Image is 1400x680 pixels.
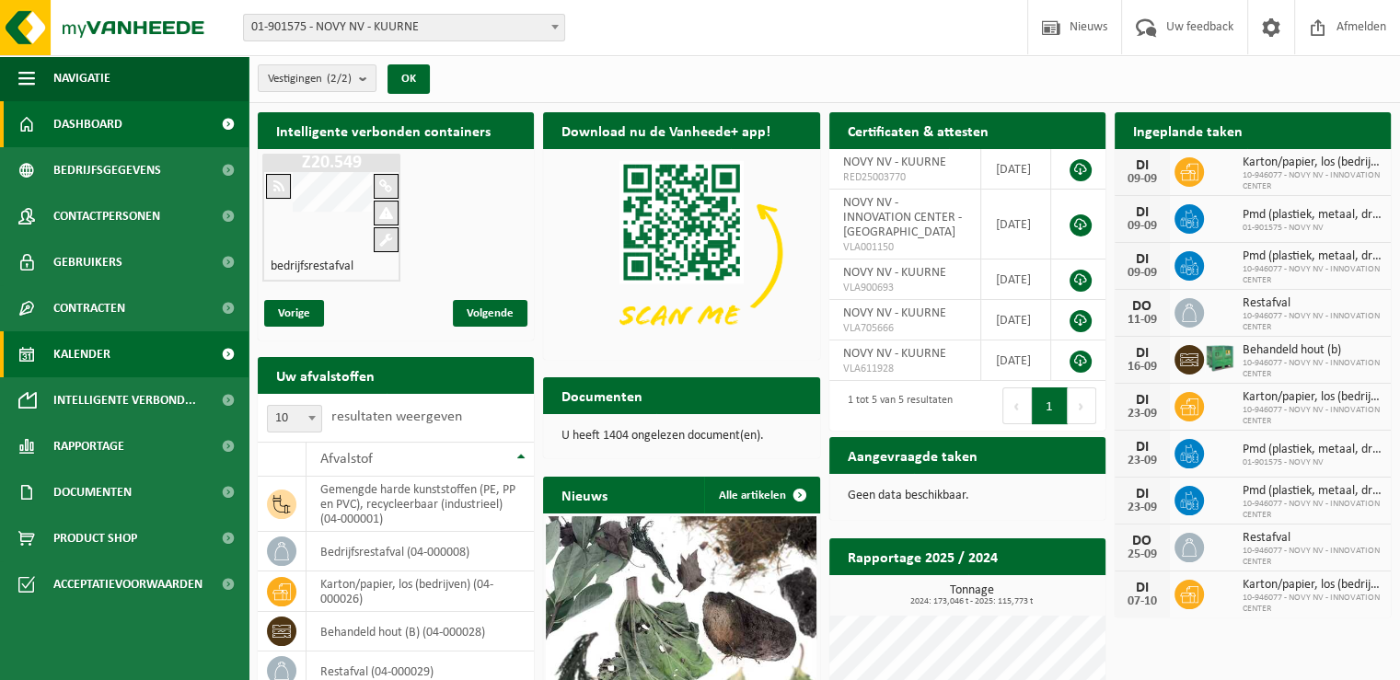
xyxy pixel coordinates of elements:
span: Rapportage [53,423,124,469]
button: OK [388,64,430,94]
button: Previous [1002,387,1032,424]
h2: Nieuws [543,477,626,513]
div: 23-09 [1124,455,1161,467]
span: NOVY NV - KUURNE [843,266,946,280]
div: DI [1124,252,1161,267]
span: Gebruikers [53,239,122,285]
div: DI [1124,440,1161,455]
span: 10-946077 - NOVY NV - INNOVATION CENTER [1243,405,1382,427]
td: gemengde harde kunststoffen (PE, PP en PVC), recycleerbaar (industrieel) (04-000001) [307,477,534,532]
td: behandeld hout (B) (04-000028) [307,612,534,651]
span: 10-946077 - NOVY NV - INNOVATION CENTER [1243,593,1382,615]
span: VLA900693 [843,281,967,295]
span: Karton/papier, los (bedrijven) [1243,390,1382,405]
count: (2/2) [327,73,352,85]
td: [DATE] [981,300,1050,340]
span: 01-901575 - NOVY NV [1243,223,1382,234]
span: Restafval [1243,296,1382,311]
div: 09-09 [1124,173,1161,186]
button: Vestigingen(2/2) [258,64,376,92]
div: DI [1124,487,1161,501]
button: Next [1068,387,1096,424]
h2: Rapportage 2025 / 2024 [829,538,1016,574]
span: VLA705666 [843,321,967,336]
span: Product Shop [53,515,137,561]
span: Pmd (plastiek, metaal, drankkartons) (bedrijven) [1243,249,1382,264]
div: 23-09 [1124,501,1161,514]
span: NOVY NV - KUURNE [843,306,946,320]
span: 01-901575 - NOVY NV [1243,457,1382,468]
div: DI [1124,346,1161,361]
span: Contracten [53,285,125,331]
span: NOVY NV - KUURNE [843,156,946,169]
div: DI [1124,158,1161,173]
span: 10 [268,406,321,432]
div: DO [1124,299,1161,314]
div: 09-09 [1124,267,1161,280]
span: Intelligente verbond... [53,377,196,423]
img: Download de VHEPlus App [543,149,819,356]
span: Documenten [53,469,132,515]
span: Pmd (plastiek, metaal, drankkartons) (bedrijven) [1243,208,1382,223]
span: 10-946077 - NOVY NV - INNOVATION CENTER [1243,264,1382,286]
span: Acceptatievoorwaarden [53,561,202,607]
span: NOVY NV - KUURNE [843,347,946,361]
span: 10 [267,405,322,432]
div: 11-09 [1124,314,1161,327]
h4: bedrijfsrestafval [271,260,353,273]
div: DI [1124,205,1161,220]
h3: Tonnage [839,584,1105,606]
span: 10-946077 - NOVY NV - INNOVATION CENTER [1243,311,1382,333]
div: 09-09 [1124,220,1161,233]
span: NOVY NV - INNOVATION CENTER - [GEOGRAPHIC_DATA] [843,196,962,239]
p: U heeft 1404 ongelezen document(en). [561,430,801,443]
td: [DATE] [981,149,1050,190]
span: Behandeld hout (b) [1243,343,1382,358]
span: Vorige [264,300,324,327]
span: Kalender [53,331,110,377]
span: Karton/papier, los (bedrijven) [1243,156,1382,170]
h2: Uw afvalstoffen [258,357,393,393]
div: 07-10 [1124,595,1161,608]
td: [DATE] [981,259,1050,300]
span: 2024: 173,046 t - 2025: 115,773 t [839,597,1105,606]
span: Dashboard [53,101,122,147]
span: 10-946077 - NOVY NV - INNOVATION CENTER [1243,170,1382,192]
div: 23-09 [1124,408,1161,421]
div: 1 tot 5 van 5 resultaten [839,386,953,426]
label: resultaten weergeven [331,409,462,424]
td: bedrijfsrestafval (04-000008) [307,532,534,571]
a: Bekijk rapportage [968,574,1104,611]
span: Vestigingen [268,65,352,93]
h2: Intelligente verbonden containers [258,112,534,148]
h1: Z20.549 [267,154,396,172]
div: 25-09 [1124,548,1161,561]
div: DI [1124,581,1161,595]
h2: Aangevraagde taken [829,437,996,473]
span: Contactpersonen [53,193,160,239]
span: Restafval [1243,531,1382,546]
td: [DATE] [981,340,1050,381]
button: 1 [1032,387,1068,424]
span: 10-946077 - NOVY NV - INNOVATION CENTER [1243,358,1382,380]
div: 16-09 [1124,361,1161,374]
span: Karton/papier, los (bedrijven) [1243,578,1382,593]
span: Bedrijfsgegevens [53,147,161,193]
span: 10-946077 - NOVY NV - INNOVATION CENTER [1243,546,1382,568]
span: Navigatie [53,55,110,101]
td: karton/papier, los (bedrijven) (04-000026) [307,571,534,612]
span: 01-901575 - NOVY NV - KUURNE [244,15,564,40]
span: VLA611928 [843,362,967,376]
a: Alle artikelen [704,477,818,513]
span: 01-901575 - NOVY NV - KUURNE [243,14,565,41]
h2: Download nu de Vanheede+ app! [543,112,789,148]
span: VLA001150 [843,240,967,255]
span: Volgende [453,300,527,327]
div: DO [1124,534,1161,548]
img: PB-HB-1400-HPE-GN-01 [1204,342,1235,374]
span: Pmd (plastiek, metaal, drankkartons) (bedrijven) [1243,443,1382,457]
div: DI [1124,393,1161,408]
span: Pmd (plastiek, metaal, drankkartons) (bedrijven) [1243,484,1382,499]
span: RED25003770 [843,170,967,185]
td: [DATE] [981,190,1050,259]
